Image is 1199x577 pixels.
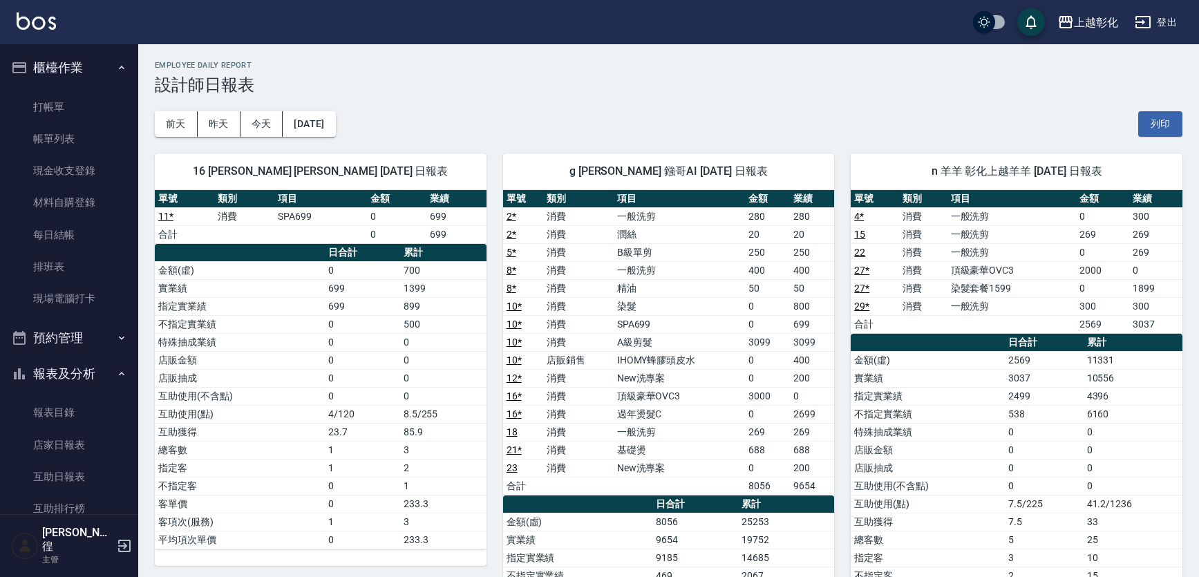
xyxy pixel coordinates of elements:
[6,320,133,356] button: 預約管理
[790,459,835,477] td: 200
[400,333,487,351] td: 0
[745,207,790,225] td: 280
[400,405,487,423] td: 8.5/255
[851,531,1005,549] td: 總客數
[851,423,1005,441] td: 特殊抽成業績
[1084,459,1182,477] td: 0
[1005,477,1083,495] td: 0
[738,495,834,513] th: 累計
[507,426,518,437] a: 18
[851,405,1005,423] td: 不指定實業績
[325,441,400,459] td: 1
[745,279,790,297] td: 50
[1084,513,1182,531] td: 33
[543,387,614,405] td: 消費
[851,315,899,333] td: 合計
[899,207,947,225] td: 消費
[947,279,1077,297] td: 染髮套餐1599
[325,244,400,262] th: 日合計
[155,111,198,137] button: 前天
[6,283,133,314] a: 現場電腦打卡
[614,279,746,297] td: 精油
[745,351,790,369] td: 0
[790,405,835,423] td: 2699
[1076,190,1129,208] th: 金額
[614,243,746,261] td: B級單剪
[171,164,470,178] span: 16 [PERSON_NAME] [PERSON_NAME] [DATE] 日報表
[400,387,487,405] td: 0
[1005,423,1083,441] td: 0
[652,531,738,549] td: 9654
[507,462,518,473] a: 23
[325,423,400,441] td: 23.7
[1129,10,1182,35] button: 登出
[503,477,543,495] td: 合計
[325,279,400,297] td: 699
[155,459,325,477] td: 指定客
[1076,261,1129,279] td: 2000
[426,207,486,225] td: 699
[1005,549,1083,567] td: 3
[1084,351,1182,369] td: 11331
[543,405,614,423] td: 消費
[614,261,746,279] td: 一般洗剪
[745,261,790,279] td: 400
[367,225,426,243] td: 0
[1005,459,1083,477] td: 0
[614,405,746,423] td: 過年燙髮C
[11,532,39,560] img: Person
[325,369,400,387] td: 0
[155,190,487,244] table: a dense table
[738,531,834,549] td: 19752
[400,279,487,297] td: 1399
[1084,549,1182,567] td: 10
[614,459,746,477] td: New洗專案
[899,243,947,261] td: 消費
[1138,111,1182,137] button: 列印
[42,526,113,554] h5: [PERSON_NAME]徨
[1076,225,1129,243] td: 269
[854,229,865,240] a: 15
[155,315,325,333] td: 不指定實業績
[947,243,1077,261] td: 一般洗剪
[325,387,400,405] td: 0
[1076,297,1129,315] td: 300
[503,531,652,549] td: 實業績
[1076,315,1129,333] td: 2569
[543,225,614,243] td: 消費
[1084,477,1182,495] td: 0
[543,261,614,279] td: 消費
[400,351,487,369] td: 0
[543,315,614,333] td: 消費
[1074,14,1118,31] div: 上越彰化
[1129,207,1182,225] td: 300
[325,261,400,279] td: 0
[155,369,325,387] td: 店販抽成
[426,190,486,208] th: 業績
[6,397,133,428] a: 報表目錄
[543,369,614,387] td: 消費
[520,164,818,178] span: g [PERSON_NAME] 鏹哥AI [DATE] 日報表
[155,75,1182,95] h3: 設計師日報表
[325,531,400,549] td: 0
[325,405,400,423] td: 4/120
[1076,243,1129,261] td: 0
[614,225,746,243] td: 潤絲
[503,190,835,495] table: a dense table
[155,405,325,423] td: 互助使用(點)
[790,225,835,243] td: 20
[367,190,426,208] th: 金額
[851,495,1005,513] td: 互助使用(點)
[745,405,790,423] td: 0
[400,477,487,495] td: 1
[899,261,947,279] td: 消費
[325,333,400,351] td: 0
[325,477,400,495] td: 0
[1129,243,1182,261] td: 269
[745,477,790,495] td: 8056
[155,261,325,279] td: 金額(虛)
[790,333,835,351] td: 3099
[543,459,614,477] td: 消費
[6,91,133,123] a: 打帳單
[400,261,487,279] td: 700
